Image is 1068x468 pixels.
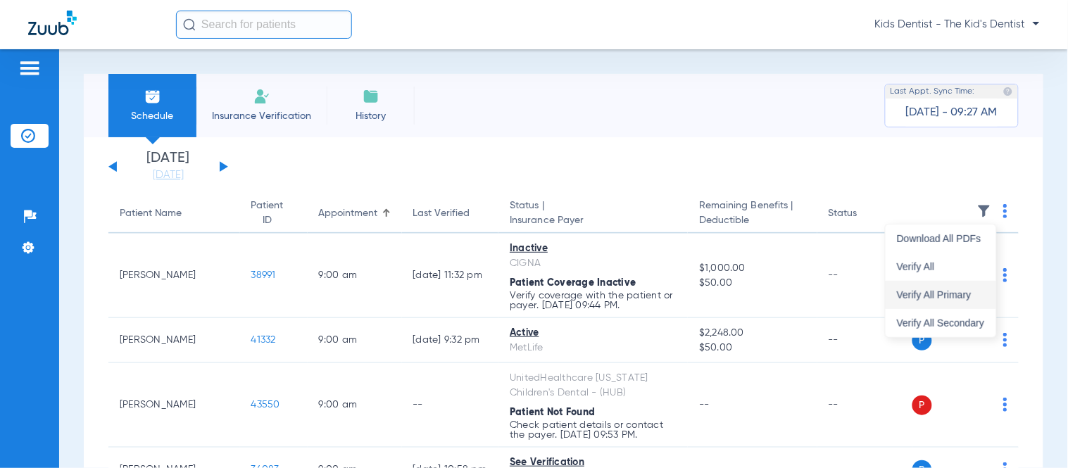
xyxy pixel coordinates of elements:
[897,234,985,244] span: Download All PDFs
[897,290,985,300] span: Verify All Primary
[897,318,985,328] span: Verify All Secondary
[998,400,1068,468] iframe: Chat Widget
[897,262,985,272] span: Verify All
